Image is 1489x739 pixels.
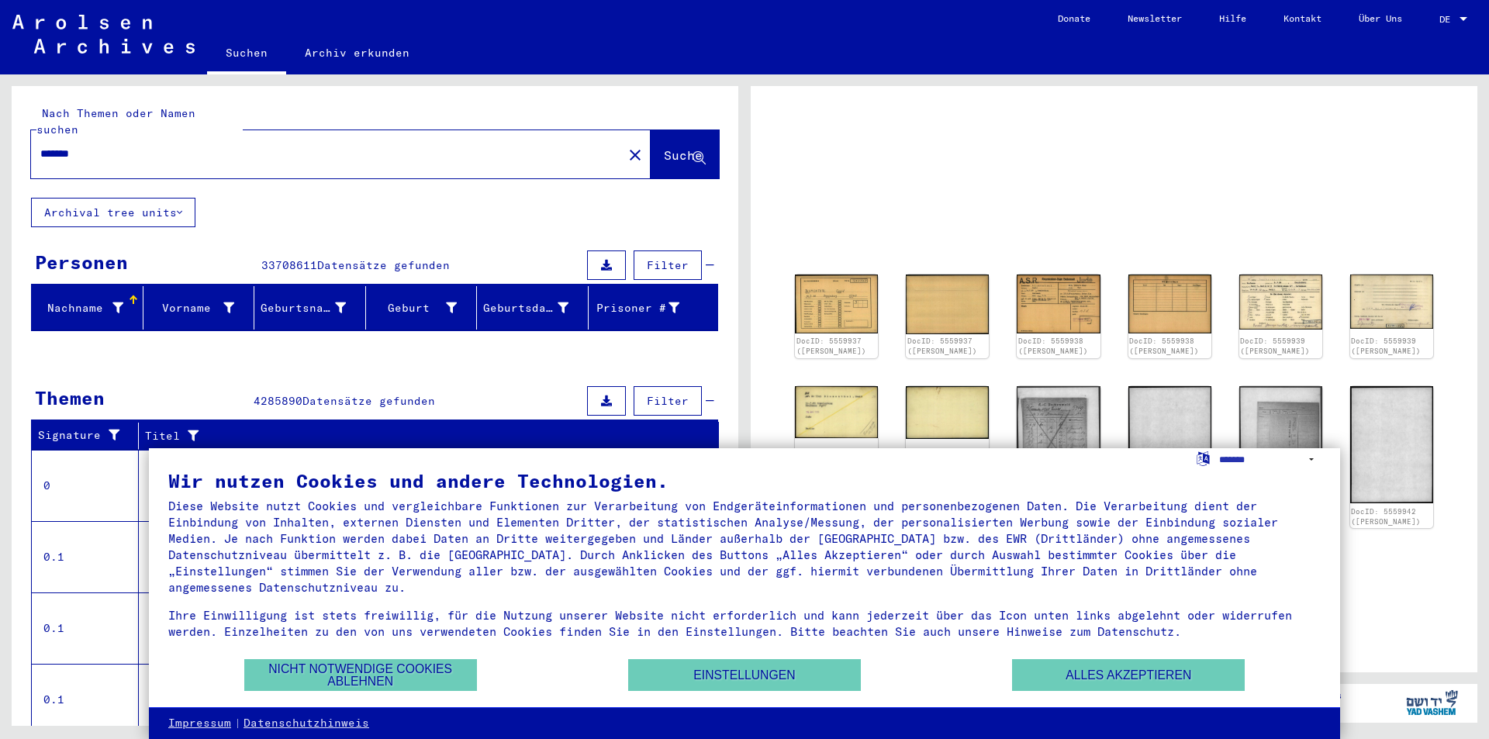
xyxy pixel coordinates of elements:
mat-header-cell: Geburtsdatum [477,286,589,330]
span: 33708611 [261,258,317,272]
td: 0 [32,450,139,521]
a: DocID: 5559938 ([PERSON_NAME]) [1018,337,1088,356]
img: 002.jpg [906,275,989,335]
div: Ihre Einwilligung ist stets freiwillig, für die Nutzung unserer Website nicht erforderlich und ka... [168,607,1321,640]
div: Prisoner # [595,300,680,316]
div: Geburtsname [261,295,365,320]
mat-header-cell: Prisoner # [589,286,718,330]
td: 0.1 [32,521,139,592]
div: Themen [35,384,105,412]
span: DE [1439,14,1456,25]
div: Vorname [150,300,235,316]
img: 001.jpg [1017,386,1100,503]
div: Titel [145,423,703,448]
div: Prisoner # [595,295,700,320]
mat-header-cell: Vorname [143,286,255,330]
div: Geburtsdatum [483,300,568,316]
div: Geburt‏ [372,295,477,320]
a: DocID: 5559939 ([PERSON_NAME]) [1351,337,1421,356]
span: Filter [647,394,689,408]
div: Signature [38,423,142,448]
div: Personen [35,248,128,276]
img: 001.jpg [1239,386,1322,502]
div: Diese Website nutzt Cookies und vergleichbare Funktionen zur Verarbeitung von Endgeräteinformatio... [168,498,1321,596]
mat-header-cell: Nachname [32,286,143,330]
img: 002.jpg [1128,275,1211,333]
img: 001.jpg [795,275,878,333]
button: Clear [620,139,651,170]
a: DocID: 5559937 ([PERSON_NAME]) [907,337,977,356]
span: Datensätze gefunden [317,258,450,272]
span: 4285890 [254,394,302,408]
div: Wir nutzen Cookies und andere Technologien. [168,471,1321,490]
td: 0.1 [32,664,139,735]
div: Geburtsdatum [483,295,588,320]
mat-label: Nach Themen oder Namen suchen [36,106,195,136]
div: Vorname [150,295,254,320]
img: 002.jpg [906,386,989,440]
a: DocID: 5559938 ([PERSON_NAME]) [1129,337,1199,356]
a: Datenschutzhinweis [244,716,369,731]
div: Geburtsname [261,300,346,316]
a: Impressum [168,716,231,731]
div: Nachname [38,300,123,316]
div: Signature [38,427,126,444]
img: 001.jpg [1239,275,1322,330]
img: 002.jpg [1350,275,1433,329]
span: Suche [664,147,703,163]
mat-icon: close [626,146,644,164]
mat-header-cell: Geburt‏ [366,286,478,330]
img: 001.jpg [1017,275,1100,333]
img: Arolsen_neg.svg [12,15,195,54]
span: Filter [647,258,689,272]
label: Sprache auswählen [1195,451,1211,465]
div: Titel [145,428,688,444]
button: Einstellungen [628,659,861,691]
a: Suchen [207,34,286,74]
select: Sprache auswählen [1219,448,1321,471]
img: yv_logo.png [1403,683,1461,722]
a: DocID: 5559939 ([PERSON_NAME]) [1240,337,1310,356]
div: Nachname [38,295,143,320]
img: 002.jpg [1350,386,1433,503]
button: Archival tree units [31,198,195,227]
button: Filter [634,250,702,280]
a: DocID: 5559942 ([PERSON_NAME]) [1351,507,1421,527]
span: Datensätze gefunden [302,394,435,408]
img: 001.jpg [795,386,878,438]
button: Alles akzeptieren [1012,659,1245,691]
a: DocID: 5559937 ([PERSON_NAME]) [796,337,866,356]
button: Filter [634,386,702,416]
button: Nicht notwendige Cookies ablehnen [244,659,477,691]
div: Geburt‏ [372,300,458,316]
img: 002.jpg [1128,386,1211,506]
td: 0.1 [32,592,139,664]
mat-header-cell: Geburtsname [254,286,366,330]
a: Archiv erkunden [286,34,428,71]
button: Suche [651,130,719,178]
